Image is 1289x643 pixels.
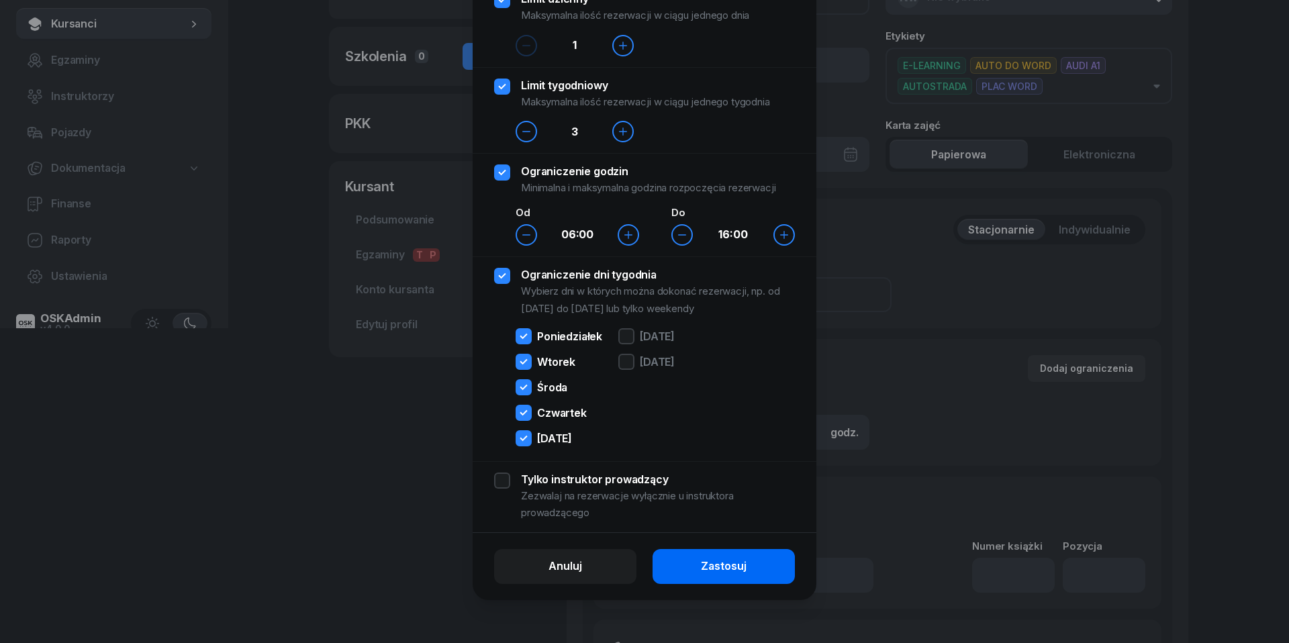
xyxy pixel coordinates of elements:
div: Minimalna i maksymalna godzina rozpoczęcia rezerwacji [521,179,776,197]
div: 06:00 [537,226,618,244]
div: Zezwalaj na rezerwacje wyłącznie u instruktora prowadzącego [521,487,795,522]
div: Poniedziałek [537,331,602,342]
button: Zastosuj [653,549,795,584]
button: Anuluj [494,549,636,584]
div: Anuluj [548,558,582,575]
div: Czwartek [537,407,587,418]
div: Limit tygodniowy [521,77,770,93]
div: Wybierz dni w których można dokonać rezerwacji, np. od [DATE] do [DATE] lub tylko weekendy [521,283,795,317]
div: Ograniczenie godzin [521,163,776,179]
div: [DATE] [640,331,675,342]
div: 16:00 [693,226,773,244]
div: [DATE] [537,433,572,444]
div: Ograniczenie dni tygodnia [521,266,795,283]
div: [DATE] [640,356,675,367]
div: 3 [537,123,612,141]
div: 1 [537,37,612,54]
div: Tylko instruktor prowadzący [521,471,795,487]
div: Maksymalna ilość rezerwacji w ciągu jednego tygodnia [521,93,770,111]
div: Wtorek [537,356,575,367]
div: Maksymalna ilość rezerwacji w ciągu jednego dnia [521,7,749,24]
div: Zastosuj [701,558,747,575]
div: Środa [537,382,567,393]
